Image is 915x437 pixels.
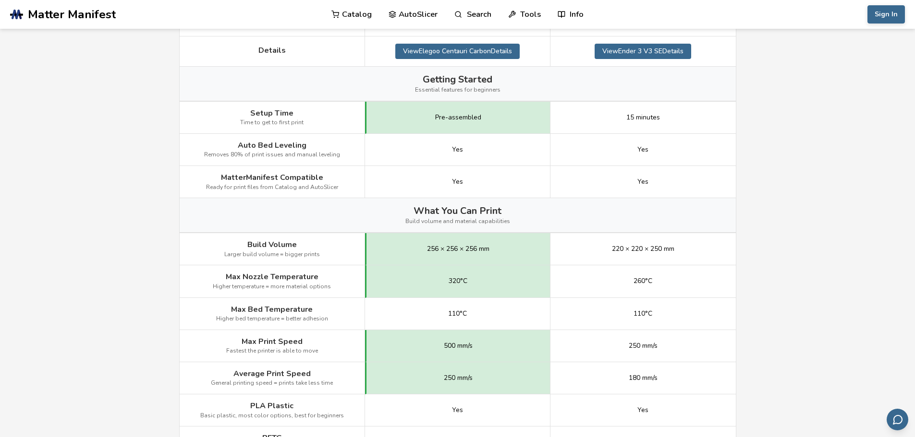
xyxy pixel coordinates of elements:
span: Fastest the printer is able to move [226,348,318,354]
span: Time to get to first print [240,119,304,126]
button: Sign In [867,5,905,24]
span: Build volume and material capabilities [405,218,510,225]
span: Yes [452,406,463,414]
span: 220 × 220 × 250 mm [612,245,674,253]
span: Auto Bed Leveling [238,141,306,150]
span: Yes [637,406,648,414]
span: Yes [637,178,648,186]
span: 256 × 256 × 256 mm [427,245,489,253]
span: Max Nozzle Temperature [226,272,318,281]
span: 110°C [634,310,652,318]
span: 250 mm/s [444,374,473,382]
span: Build Volume [247,240,297,249]
span: 110°C [448,310,467,318]
span: Higher temperature = more material options [213,283,331,290]
span: Max Bed Temperature [231,305,313,314]
span: General printing speed = prints take less time [211,380,333,387]
span: Average Print Speed [233,369,311,378]
span: Matter Manifest [28,8,116,21]
span: Setup Time [250,109,293,118]
span: What You Can Print [414,205,501,216]
span: Removes 80% of print issues and manual leveling [204,152,340,158]
span: Max Print Speed [242,337,303,346]
span: 500 mm/s [444,342,473,350]
span: 250 mm/s [629,342,658,350]
span: 180 mm/s [629,374,658,382]
span: Ready for print files from Catalog and AutoSlicer [206,184,338,191]
span: 320°C [449,277,467,285]
span: 15 minutes [626,114,660,121]
span: Essential features for beginners [415,87,500,94]
span: Larger build volume = bigger prints [224,251,320,258]
span: Yes [452,146,463,154]
span: PLA Plastic [250,402,293,410]
span: Basic plastic, most color options, best for beginners [200,413,344,419]
span: Yes [452,178,463,186]
span: Yes [637,146,648,154]
a: ViewEnder 3 V3 SEDetails [595,44,691,59]
span: Pre-assembled [435,114,481,121]
button: Send feedback via email [887,409,908,430]
span: Getting Started [423,74,492,85]
span: Higher bed temperature = better adhesion [216,316,328,322]
span: 260°C [634,277,652,285]
span: MatterManifest Compatible [221,173,323,182]
span: Details [258,46,286,55]
a: ViewElegoo Centauri CarbonDetails [395,44,520,59]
